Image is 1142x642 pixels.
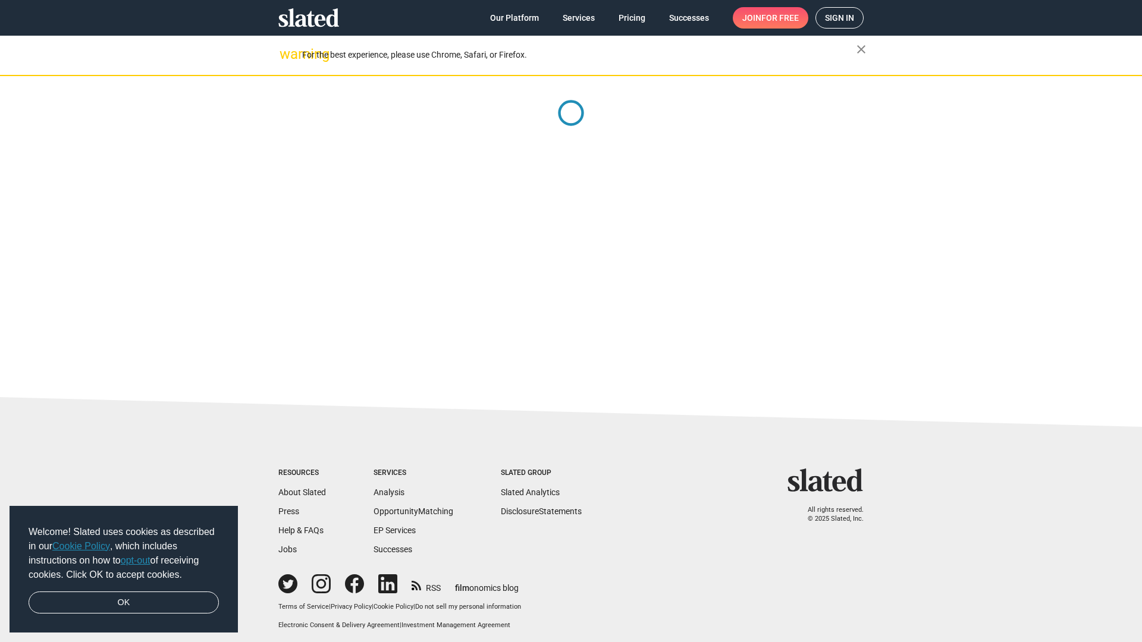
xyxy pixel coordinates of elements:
[10,506,238,633] div: cookieconsent
[563,7,595,29] span: Services
[374,487,404,497] a: Analysis
[815,7,864,29] a: Sign in
[278,506,299,516] a: Press
[374,468,453,478] div: Services
[278,621,400,629] a: Electronic Consent & Delivery Agreement
[278,545,297,554] a: Jobs
[400,621,401,629] span: |
[501,468,582,478] div: Slated Group
[553,7,604,29] a: Services
[481,7,548,29] a: Our Platform
[52,541,110,551] a: Cookie Policy
[854,42,868,56] mat-icon: close
[455,573,519,594] a: filmonomics blog
[302,47,857,63] div: For the best experience, please use Chrome, Safari, or Firefox.
[795,506,864,523] p: All rights reserved. © 2025 Slated, Inc.
[609,7,655,29] a: Pricing
[278,487,326,497] a: About Slated
[329,603,331,610] span: |
[733,7,808,29] a: Joinfor free
[374,545,412,554] a: Successes
[415,603,521,612] button: Do not sell my personal information
[619,7,645,29] span: Pricing
[501,487,560,497] a: Slated Analytics
[501,506,582,516] a: DisclosureStatements
[121,555,150,565] a: opt-out
[29,525,219,582] span: Welcome! Slated uses cookies as described in our , which includes instructions on how to of recei...
[455,583,469,593] span: film
[412,575,441,594] a: RSS
[825,8,854,28] span: Sign in
[660,7,719,29] a: Successes
[280,47,294,61] mat-icon: warning
[29,591,219,614] a: dismiss cookie message
[374,506,453,516] a: OpportunityMatching
[331,603,372,610] a: Privacy Policy
[401,621,510,629] a: Investment Management Agreement
[372,603,374,610] span: |
[278,603,329,610] a: Terms of Service
[413,603,415,610] span: |
[490,7,539,29] span: Our Platform
[742,7,799,29] span: Join
[761,7,799,29] span: for free
[278,468,326,478] div: Resources
[278,525,324,535] a: Help & FAQs
[669,7,709,29] span: Successes
[374,603,413,610] a: Cookie Policy
[374,525,416,535] a: EP Services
